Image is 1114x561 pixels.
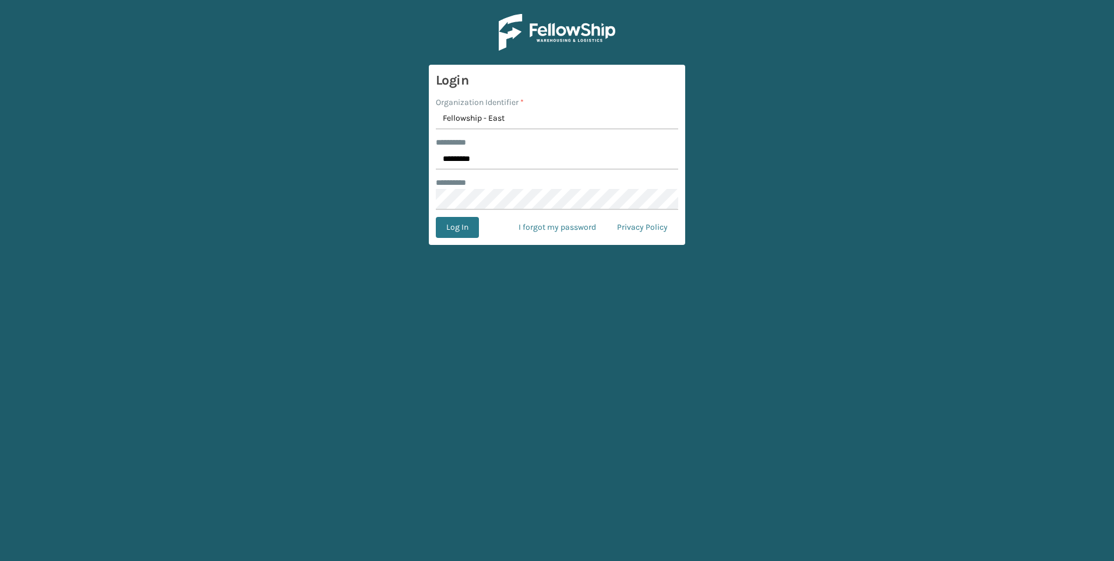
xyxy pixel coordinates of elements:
[499,14,615,51] img: Logo
[436,217,479,238] button: Log In
[607,217,678,238] a: Privacy Policy
[436,96,524,108] label: Organization Identifier
[436,72,678,89] h3: Login
[508,217,607,238] a: I forgot my password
